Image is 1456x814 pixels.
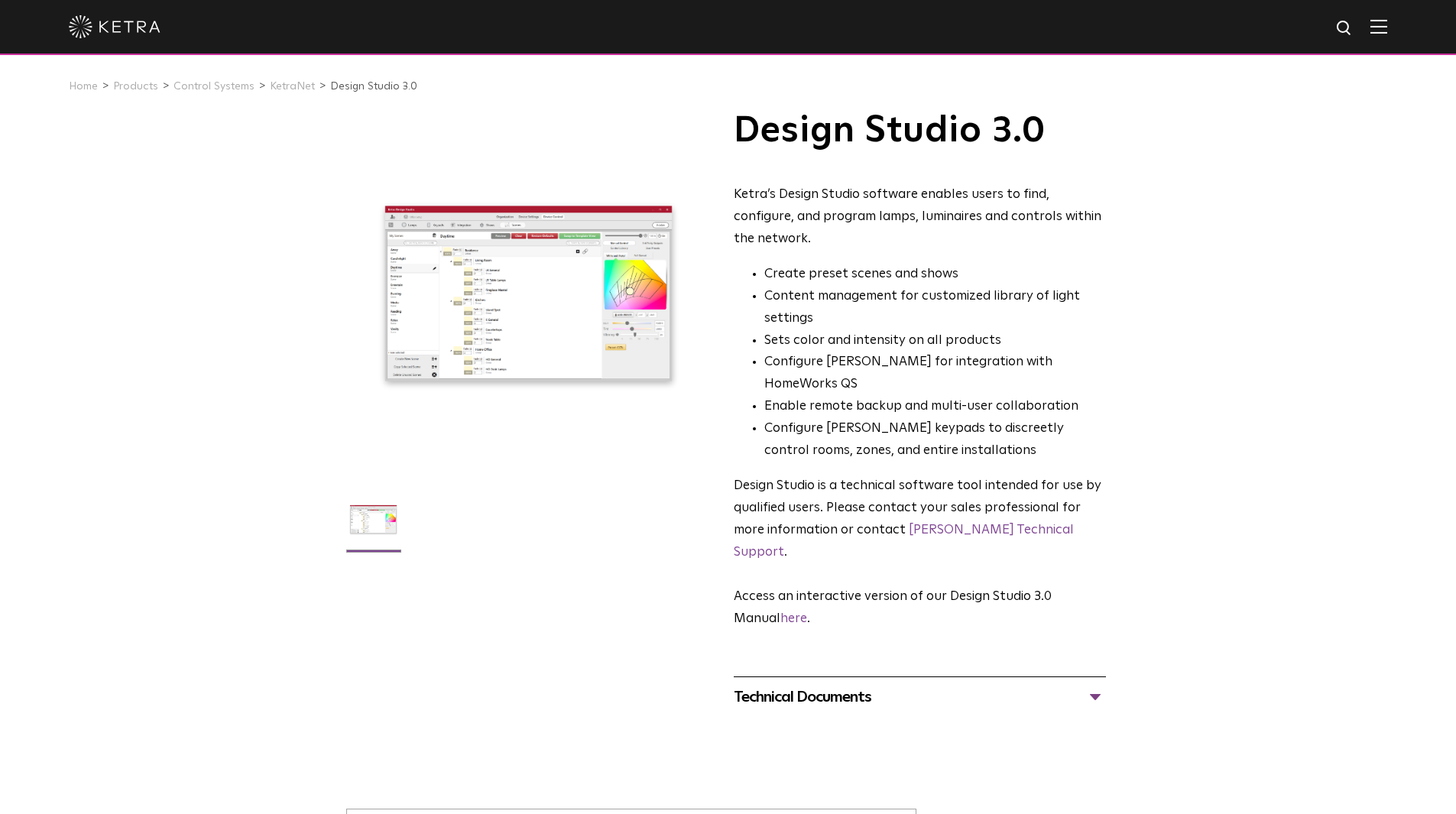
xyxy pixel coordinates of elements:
h1: Design Studio 3.0 [734,112,1106,150]
p: Design Studio is a technical software tool intended for use by qualified users. Please contact yo... [734,475,1106,564]
img: ketra-logo-2019-white [69,15,161,38]
a: here [780,612,807,625]
img: Hamburger%20Nav.svg [1370,19,1387,34]
a: [PERSON_NAME] Technical Support [734,524,1074,559]
li: Configure [PERSON_NAME] keypads to discreetly control rooms, zones, and entire installations [764,418,1106,462]
li: Configure [PERSON_NAME] for integration with HomeWorks QS [764,352,1106,396]
div: Technical Documents [734,685,1106,709]
a: KetraNet [270,81,315,92]
img: search icon [1335,19,1354,38]
a: Home [69,81,98,92]
p: Access an interactive version of our Design Studio 3.0 Manual . [734,586,1106,631]
li: Sets color and intensity on all products [764,330,1106,352]
img: DS-2.0 [344,490,403,560]
div: Ketra’s Design Studio software enables users to find, configure, and program lamps, luminaires an... [734,184,1106,251]
li: Create preset scenes and shows [764,264,1106,286]
li: Content management for customized library of light settings [764,286,1106,330]
a: Products [113,81,158,92]
li: Enable remote backup and multi-user collaboration [764,396,1106,418]
a: Design Studio 3.0 [330,81,417,92]
a: Control Systems [173,81,255,92]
